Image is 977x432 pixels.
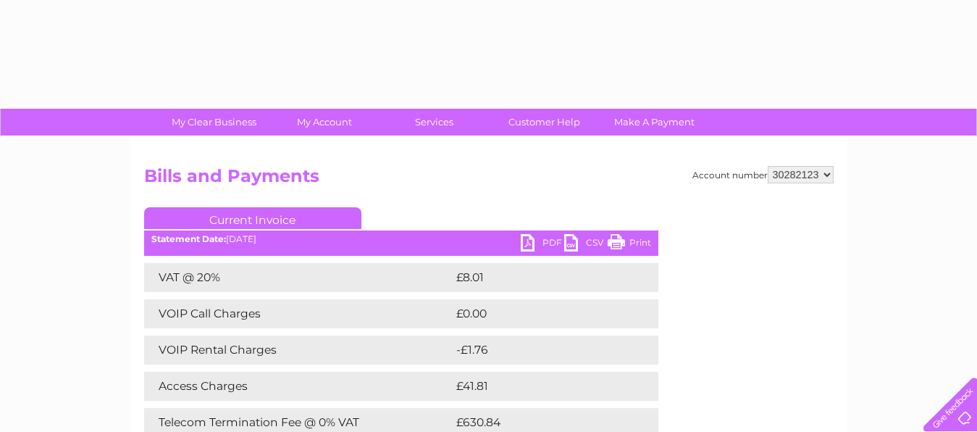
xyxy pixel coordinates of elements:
a: Customer Help [485,109,604,136]
a: Services [374,109,494,136]
div: [DATE] [144,234,658,244]
b: Statement Date: [151,233,226,244]
a: My Clear Business [154,109,274,136]
td: £0.00 [453,299,625,328]
a: CSV [564,234,608,255]
td: VOIP Rental Charges [144,336,453,365]
a: PDF [521,234,564,255]
a: Print [608,234,651,255]
h2: Bills and Payments [144,166,834,194]
td: £8.01 [453,263,623,292]
div: Account number [692,166,834,183]
td: -£1.76 [453,336,626,365]
td: VAT @ 20% [144,263,453,292]
a: Make A Payment [595,109,714,136]
td: £41.81 [453,372,626,401]
td: Access Charges [144,372,453,401]
a: My Account [264,109,384,136]
a: Current Invoice [144,207,361,229]
td: VOIP Call Charges [144,299,453,328]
